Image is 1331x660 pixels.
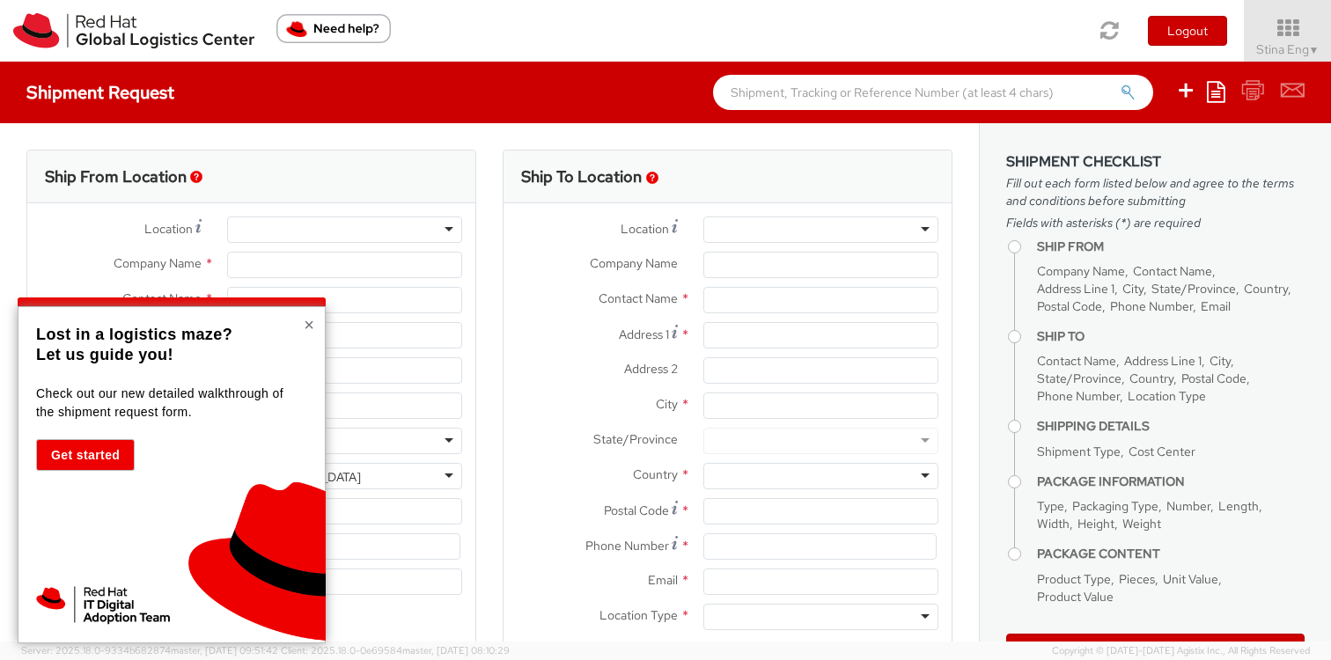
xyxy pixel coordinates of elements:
span: Client: 2025.18.0-0e69584 [281,644,510,656]
span: Fill out each form listed below and agree to the terms and conditions before submitting [1006,174,1305,209]
span: Server: 2025.18.0-9334b682874 [21,644,278,656]
p: Check out our new detailed walkthrough of the shipment request form. [36,385,303,422]
span: Unit Value [1163,571,1218,587]
h4: Package Information [1037,475,1305,488]
span: Postal Code [604,502,669,518]
span: Address 1 [619,326,669,342]
button: Logout [1148,16,1227,46]
span: Phone Number [585,538,669,554]
span: Copyright © [DATE]-[DATE] Agistix Inc., All Rights Reserved [1052,644,1310,658]
button: Need help? [276,14,391,43]
span: Company Name [590,255,678,271]
h4: Shipping Details [1037,420,1305,433]
span: Country [1129,370,1173,386]
h4: Package Content [1037,547,1305,561]
h4: Ship To [1037,330,1305,343]
span: Company Name [1037,263,1125,279]
span: Country [633,466,678,482]
span: Location [621,221,669,237]
span: Pieces [1119,571,1155,587]
span: Location [144,221,193,237]
span: Type [1037,498,1064,514]
span: Fields with asterisks (*) are required [1006,214,1305,231]
h3: Shipment Checklist [1006,154,1305,170]
span: State/Province [1151,281,1236,297]
span: Weight [1122,516,1161,532]
button: Close [304,316,314,334]
span: Location Type [1128,388,1206,404]
span: ▼ [1309,43,1320,57]
span: Email [1201,298,1231,314]
span: Product Value [1037,589,1114,605]
span: Postal Code [1037,298,1102,314]
span: Contact Name [122,290,202,306]
span: City [1122,281,1143,297]
h4: Shipment Request [26,83,174,102]
span: Shipment Type [1037,444,1121,459]
span: master, [DATE] 08:10:29 [402,644,510,656]
span: Company Name [114,255,202,271]
h3: Ship To Location [521,168,642,186]
span: Phone Number [1110,298,1193,314]
span: Product Type [1037,571,1111,587]
img: rh-logistics-00dfa346123c4ec078e1.svg [13,13,254,48]
h4: Ship From [1037,240,1305,253]
span: Contact Name [1037,353,1116,369]
input: Shipment, Tracking or Reference Number (at least 4 chars) [713,75,1153,110]
span: Phone Number [1037,388,1120,404]
span: Location Type [599,607,678,623]
span: State/Province [1037,370,1121,386]
span: Width [1037,516,1070,532]
span: City [656,396,678,412]
button: Get started [36,439,135,471]
span: Address 2 [624,361,678,377]
span: City [1210,353,1231,369]
span: Number [1166,498,1210,514]
span: Address Line 1 [1124,353,1202,369]
span: master, [DATE] 09:51:42 [171,644,278,656]
strong: Let us guide you! [36,346,173,363]
span: Postal Code [1181,370,1246,386]
span: Country [1244,281,1288,297]
span: Height [1077,516,1114,532]
span: Address Line 1 [1037,281,1114,297]
span: State/Province [593,431,678,447]
span: Length [1218,498,1259,514]
span: Cost Center [1129,444,1195,459]
span: Contact Name [1133,263,1212,279]
strong: Lost in a logistics maze? [36,326,232,343]
span: Stina Eng [1256,41,1320,57]
h3: Ship From Location [45,168,187,186]
span: Email [648,572,678,588]
span: Contact Name [599,290,678,306]
span: Packaging Type [1072,498,1158,514]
